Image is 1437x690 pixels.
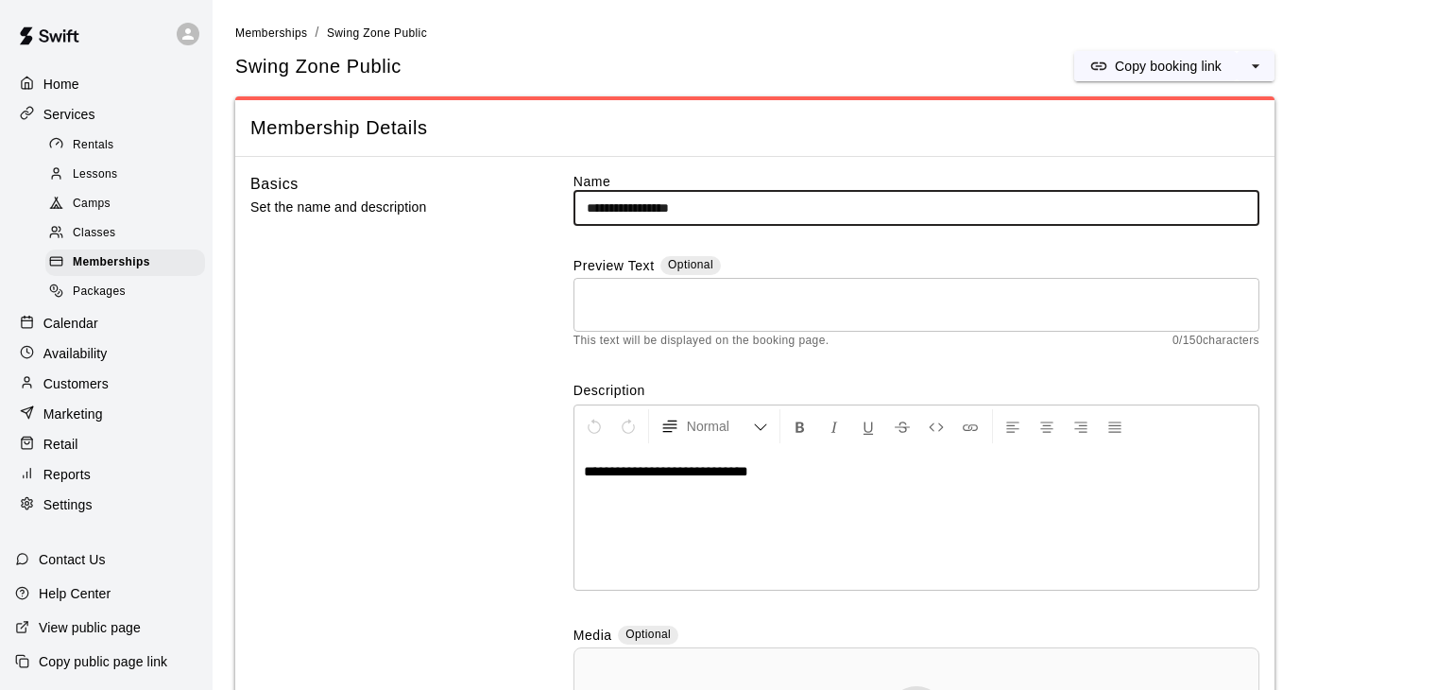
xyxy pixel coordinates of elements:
[43,495,93,514] p: Settings
[43,435,78,454] p: Retail
[45,162,205,188] div: Lessons
[573,256,655,278] label: Preview Text
[45,249,213,278] a: Memberships
[45,191,205,217] div: Camps
[612,409,644,443] button: Redo
[15,370,197,398] a: Customers
[15,309,197,337] a: Calendar
[39,584,111,603] p: Help Center
[653,409,776,443] button: Formatting Options
[15,400,197,428] a: Marketing
[39,618,141,637] p: View public page
[43,405,103,423] p: Marketing
[15,100,197,129] a: Services
[45,190,213,219] a: Camps
[43,374,109,393] p: Customers
[73,165,118,184] span: Lessons
[920,409,952,443] button: Insert Code
[43,465,91,484] p: Reports
[235,25,307,40] a: Memberships
[15,339,197,368] a: Availability
[43,314,98,333] p: Calendar
[997,409,1029,443] button: Left Align
[73,224,115,243] span: Classes
[39,550,106,569] p: Contact Us
[1031,409,1063,443] button: Center Align
[15,460,197,489] a: Reports
[573,332,830,351] span: This text will be displayed on the booking page.
[668,258,713,271] span: Optional
[784,409,816,443] button: Format Bold
[625,628,671,641] span: Optional
[1115,57,1222,76] p: Copy booking link
[15,491,197,519] a: Settings
[1237,51,1274,81] button: select merge strategy
[578,409,610,443] button: Undo
[45,160,213,189] a: Lessons
[818,409,850,443] button: Format Italics
[573,381,1259,400] label: Description
[45,132,205,159] div: Rentals
[1074,51,1237,81] button: Copy booking link
[73,136,114,155] span: Rentals
[315,23,318,43] li: /
[15,70,197,98] a: Home
[250,115,1259,141] span: Membership Details
[852,409,884,443] button: Format Underline
[573,172,1259,191] label: Name
[45,130,213,160] a: Rentals
[43,105,95,124] p: Services
[235,54,402,79] span: Swing Zone Public
[1172,332,1259,351] span: 0 / 150 characters
[73,195,111,214] span: Camps
[73,253,150,272] span: Memberships
[1065,409,1097,443] button: Right Align
[327,26,427,40] span: Swing Zone Public
[687,417,753,436] span: Normal
[15,430,197,458] a: Retail
[45,278,213,307] a: Packages
[1099,409,1131,443] button: Justify Align
[886,409,918,443] button: Format Strikethrough
[45,279,205,305] div: Packages
[45,219,213,249] a: Classes
[1074,51,1274,81] div: split button
[43,75,79,94] p: Home
[45,250,205,276] div: Memberships
[954,409,986,443] button: Insert Link
[235,23,1414,43] nav: breadcrumb
[250,196,513,219] p: Set the name and description
[235,26,307,40] span: Memberships
[43,344,108,363] p: Availability
[73,283,126,302] span: Packages
[45,220,205,247] div: Classes
[250,172,299,197] h6: Basics
[39,652,167,671] p: Copy public page link
[573,626,612,647] label: Media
